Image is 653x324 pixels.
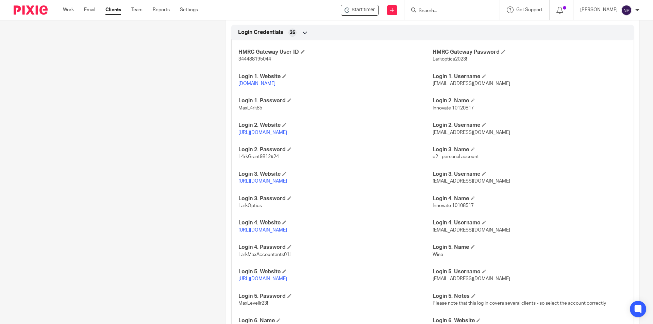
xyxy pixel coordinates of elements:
h4: Login 3. Username [433,171,627,178]
a: Email [84,6,95,13]
h4: Login 3. Name [433,146,627,153]
a: Settings [180,6,198,13]
a: Team [131,6,143,13]
h4: Login 3. Website [238,171,433,178]
a: Clients [105,6,121,13]
span: Login Credentials [238,29,283,36]
a: [URL][DOMAIN_NAME] [238,179,287,184]
h4: Login 1. Password [238,97,433,104]
span: 26 [290,29,295,36]
span: Start timer [352,6,375,14]
h4: Login 5. Name [433,244,627,251]
span: Please note that this log in covers several clients - so select the account correctly [433,301,606,306]
h4: Login 5. Username [433,268,627,275]
h4: Login 4. Website [238,219,433,226]
h4: Login 2. Username [433,122,627,129]
h4: HMRC Gateway User ID [238,49,433,56]
img: Pixie [14,5,48,15]
h4: Login 4. Name [433,195,627,202]
span: Get Support [516,7,542,12]
p: [PERSON_NAME] [580,6,618,13]
span: Wise [433,252,443,257]
h4: Login 1. Website [238,73,433,80]
h4: Login 2. Website [238,122,433,129]
span: [EMAIL_ADDRESS][DOMAIN_NAME] [433,130,510,135]
a: [URL][DOMAIN_NAME] [238,228,287,233]
h4: Login 5. Notes [433,293,627,300]
h4: Login 2. Name [433,97,627,104]
span: L4rkGrant9812#24 [238,154,279,159]
span: 344488195044 [238,57,271,62]
span: [EMAIL_ADDRESS][DOMAIN_NAME] [433,276,510,281]
h4: Login 4. Password [238,244,433,251]
h4: Login 3. Password [238,195,433,202]
span: [EMAIL_ADDRESS][DOMAIN_NAME] [433,81,510,86]
span: LarkMaxAccountants01! [238,252,290,257]
h4: HMRC Gateway Password [433,49,627,56]
input: Search [418,8,479,14]
a: [URL][DOMAIN_NAME] [238,130,287,135]
span: Larkoptics2023! [433,57,467,62]
span: Innovate 10120817 [433,106,474,110]
h4: Login 5. Website [238,268,433,275]
span: [EMAIL_ADDRESS][DOMAIN_NAME] [433,228,510,233]
h4: Login 1. Username [433,73,627,80]
a: Reports [153,6,170,13]
a: Work [63,6,74,13]
span: MaxLevellr23! [238,301,268,306]
h4: Login 2. Password [238,146,433,153]
span: MaxL4rk85 [238,106,262,110]
a: [URL][DOMAIN_NAME] [238,276,287,281]
div: Allfocal Optics Ltd [341,5,379,16]
a: [DOMAIN_NAME] [238,81,275,86]
span: LarkOptics [238,203,262,208]
h4: Login 4. Username [433,219,627,226]
span: [EMAIL_ADDRESS][DOMAIN_NAME] [433,179,510,184]
h4: Login 5. Password [238,293,433,300]
span: Innovate 10108517 [433,203,474,208]
img: svg%3E [621,5,632,16]
span: o2 - personal account [433,154,479,159]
